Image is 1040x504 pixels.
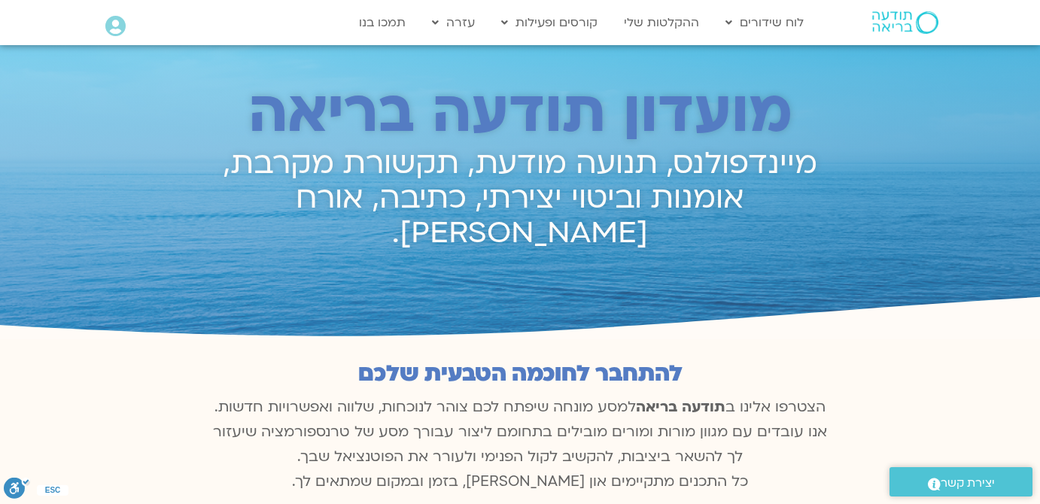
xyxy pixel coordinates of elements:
a: יצירת קשר [889,467,1032,496]
h2: להתחבר לחוכמה הטבעית שלכם [204,361,836,387]
p: הצטרפו אלינו ב למסע מונחה שיפתח לכם צוהר לנוכחות, שלווה ואפשרויות חדשות. אנו עובדים עם מגוון מורו... [204,395,836,494]
a: ההקלטות שלי [616,8,707,37]
h2: מיינדפולנס, תנועה מודעת, תקשורת מקרבת, אומנות וביטוי יצירתי, כתיבה, אורח [PERSON_NAME]. [203,147,837,250]
a: קורסים ופעילות [494,8,605,37]
a: לוח שידורים [718,8,811,37]
a: תמכו בנו [351,8,413,37]
img: תודעה בריאה [872,11,938,34]
a: עזרה [424,8,482,37]
span: יצירת קשר [941,473,995,493]
b: תודעה בריאה [636,397,725,417]
h2: מועדון תודעה בריאה [203,80,837,146]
